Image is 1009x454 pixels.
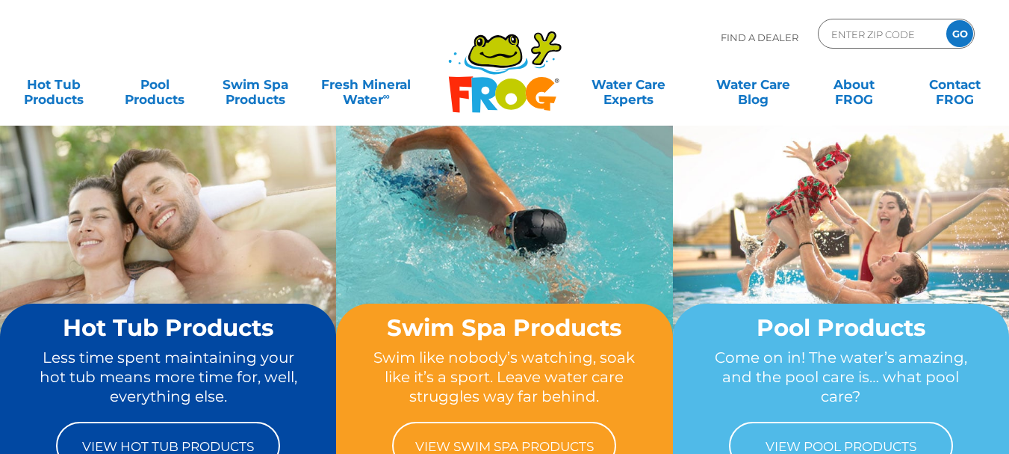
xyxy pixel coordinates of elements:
[701,315,981,340] h2: Pool Products
[946,20,973,47] input: GO
[565,70,692,99] a: Water CareExperts
[28,315,308,340] h2: Hot Tub Products
[383,91,390,102] sup: ∞
[336,125,672,376] img: home-banner-swim-spa-short
[364,315,644,340] h2: Swim Spa Products
[217,70,295,99] a: Swim SpaProducts
[673,125,1009,376] img: home-banner-pool-short
[701,348,981,407] p: Come on in! The water’s amazing, and the pool care is… what pool care?
[15,70,93,99] a: Hot TubProducts
[721,19,798,56] p: Find A Dealer
[916,70,994,99] a: ContactFROG
[28,348,308,407] p: Less time spent maintaining your hot tub means more time for, well, everything else.
[815,70,893,99] a: AboutFROG
[116,70,194,99] a: PoolProducts
[317,70,415,99] a: Fresh MineralWater∞
[830,23,931,45] input: Zip Code Form
[364,348,644,407] p: Swim like nobody’s watching, soak like it’s a sport. Leave water care struggles way far behind.
[714,70,792,99] a: Water CareBlog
